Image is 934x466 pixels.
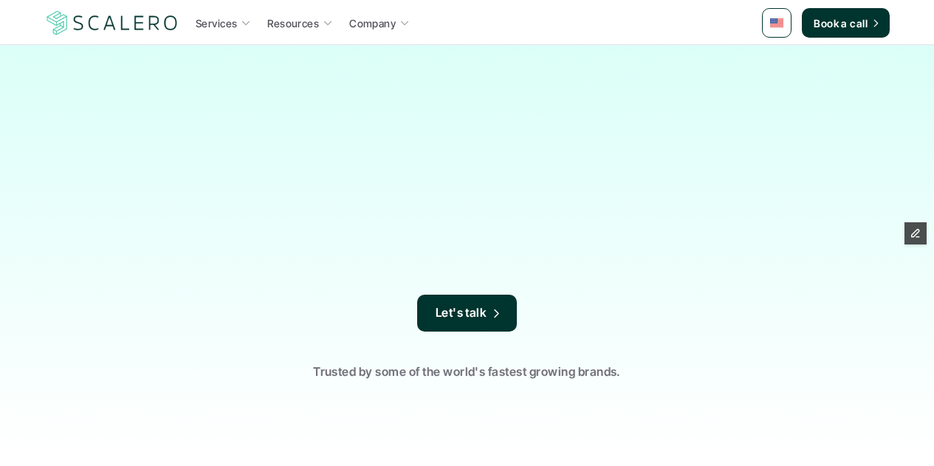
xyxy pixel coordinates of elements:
[44,9,180,37] img: Scalero company logo
[44,10,180,36] a: Scalero company logo
[904,222,927,244] button: Edit Framer Content
[802,8,890,38] a: Book a call
[417,295,518,332] a: Let's talk
[436,304,487,323] p: Let's talk
[227,210,707,295] p: From strategy to execution, we bring deep expertise in top lifecycle marketing platforms—[DOMAIN_...
[884,416,919,451] iframe: gist-messenger-bubble-iframe
[209,96,726,202] h1: The premier lifecycle marketing studio✨
[267,16,319,31] p: Resources
[349,16,396,31] p: Company
[814,16,868,31] p: Book a call
[196,16,237,31] p: Services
